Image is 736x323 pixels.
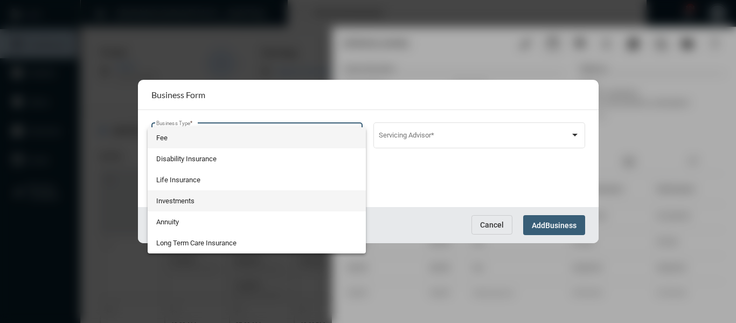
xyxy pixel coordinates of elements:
[156,232,357,253] span: Long Term Care Insurance
[156,148,357,169] span: Disability Insurance
[156,169,357,190] span: Life Insurance
[156,190,357,211] span: Investments
[156,127,357,148] span: Fee
[156,211,357,232] span: Annuity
